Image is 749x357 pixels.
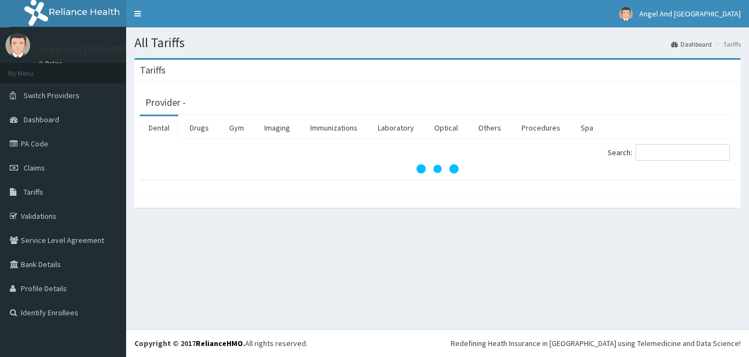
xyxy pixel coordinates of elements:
[608,144,730,161] label: Search:
[639,9,741,19] span: Angel And [GEOGRAPHIC_DATA]
[181,116,218,139] a: Drugs
[425,116,467,139] a: Optical
[302,116,366,139] a: Immunizations
[38,44,174,54] p: Angel And [GEOGRAPHIC_DATA]
[134,36,741,50] h1: All Tariffs
[369,116,423,139] a: Laboratory
[24,115,59,124] span: Dashboard
[572,116,602,139] a: Spa
[256,116,299,139] a: Imaging
[5,33,30,58] img: User Image
[619,7,633,21] img: User Image
[196,338,243,348] a: RelianceHMO
[145,98,186,107] h3: Provider -
[24,163,45,173] span: Claims
[140,65,166,75] h3: Tariffs
[134,338,245,348] strong: Copyright © 2017 .
[220,116,253,139] a: Gym
[671,39,712,49] a: Dashboard
[416,147,459,191] svg: audio-loading
[469,116,510,139] a: Others
[24,90,80,100] span: Switch Providers
[140,116,178,139] a: Dental
[635,144,730,161] input: Search:
[126,329,749,357] footer: All rights reserved.
[451,338,741,349] div: Redefining Heath Insurance in [GEOGRAPHIC_DATA] using Telemedicine and Data Science!
[38,60,65,67] a: Online
[24,187,43,197] span: Tariffs
[513,116,569,139] a: Procedures
[713,39,741,49] li: Tariffs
